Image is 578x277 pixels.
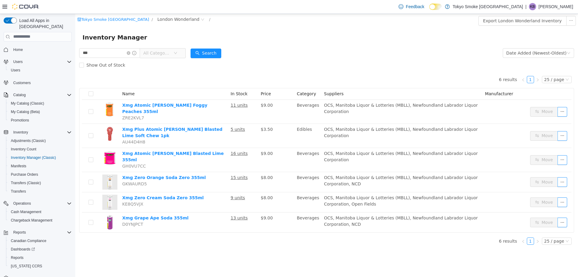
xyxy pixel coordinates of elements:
button: Inventory Count [6,145,74,153]
span: Manifests [11,164,26,168]
span: / [76,3,77,8]
span: Operations [13,201,31,206]
img: Xmg Plus Atomic Sours Cherry Blasted Lime Soft Chew 1pk hero shot [27,112,42,127]
button: icon: swapMove [455,204,483,213]
span: Inventory [11,129,72,136]
a: Cash Management [8,208,44,216]
button: [US_STATE] CCRS [6,262,74,270]
button: Canadian Compliance [6,237,74,245]
button: icon: ellipsis [482,163,492,173]
a: Feedback [396,1,427,13]
button: Transfers [6,187,74,196]
a: Transfers (Classic) [8,179,43,187]
span: Home [11,46,72,53]
span: Washington CCRS [8,263,72,270]
img: Xmg Zero Orange Soda Zero 355ml hero shot [27,161,42,176]
button: icon: ellipsis [491,2,501,12]
span: ZRE2KVL7 [47,102,69,106]
u: 15 units [155,161,172,166]
button: icon: ellipsis [482,184,492,193]
img: Xmg Zero Cream Soda Zero 355ml hero shot [27,181,42,196]
span: Home [13,47,23,52]
a: Canadian Compliance [8,237,49,244]
span: Reports [13,230,26,235]
button: Reports [6,253,74,262]
button: Purchase Orders [6,170,74,179]
td: Beverages [219,86,246,110]
span: Canadian Compliance [11,238,46,243]
u: 13 units [155,202,172,206]
button: Reports [1,228,74,237]
button: Users [1,58,74,66]
span: Inventory Count [11,147,36,152]
td: Beverages [219,158,246,178]
span: My Catalog (Beta) [8,108,72,115]
span: All Categories [68,36,95,42]
i: icon: left [446,226,450,229]
span: Inventory Manager (Classic) [8,154,72,161]
span: Customers [13,80,31,85]
span: In Stock [155,77,172,82]
span: Transfers [8,188,72,195]
a: Dashboards [8,246,37,253]
span: Canadian Compliance [8,237,72,244]
button: icon: searchSearch [115,35,146,44]
span: Customers [11,79,72,86]
span: OCS, Manitoba Liquor & Lotteries (MBLL), Newfoundland Labrador Liquor Corporation, NCD [249,202,402,213]
button: Operations [1,199,74,208]
span: Inventory Manager (Classic) [11,155,56,160]
span: OCS, Manitoba Liquor & Lotteries (MBLL), Newfoundland Labrador Liquor Corporation [249,89,402,100]
u: 5 units [155,113,170,118]
a: 1 [452,62,458,69]
button: Operations [11,200,33,207]
td: Beverages [219,134,246,158]
button: icon: ellipsis [482,204,492,213]
span: GH0VU7CC [47,150,71,155]
button: Users [6,66,74,74]
i: icon: down [490,64,494,68]
td: Beverages [219,178,246,199]
i: icon: close-circle [51,37,55,41]
a: Xmg Zero Orange Soda Zero 355ml [47,161,131,166]
span: Chargeback Management [11,218,52,223]
button: Chargeback Management [6,216,74,225]
span: [US_STATE] CCRS [11,264,42,269]
span: Promotions [8,117,72,124]
input: Dark Mode [429,4,442,10]
p: | [525,3,527,10]
li: Next Page [459,62,466,69]
span: Feedback [406,4,424,10]
span: Suppliers [249,77,268,82]
li: Previous Page [444,224,452,231]
span: $9.00 [185,137,197,142]
a: Users [8,67,23,74]
span: My Catalog (Beta) [11,109,40,114]
a: Purchase Orders [8,171,41,178]
span: Inventory [13,130,28,135]
div: Kathleen Bunt [529,3,536,10]
button: icon: swapMove [455,184,483,193]
button: Cash Management [6,208,74,216]
button: Home [1,45,74,54]
u: 9 units [155,181,170,186]
div: 25 / page [469,62,489,69]
a: Xmg Grape Ape Soda 355ml [47,202,113,206]
span: KB [530,3,535,10]
span: Chargeback Management [8,217,72,224]
a: 1 [452,224,458,231]
u: 11 units [155,89,172,94]
button: icon: swapMove [455,141,483,151]
span: Users [8,67,72,74]
a: Adjustments (Classic) [8,137,48,144]
div: 25 / page [469,224,489,231]
span: $8.00 [185,181,197,186]
a: Dashboards [6,245,74,253]
button: Catalog [11,91,28,99]
li: 1 [452,224,459,231]
li: Next Page [459,224,466,231]
span: OCS, Manitoba Liquor & Lotteries (MBLL), Newfoundland Labrador Liquor Corporation, Open Fields [249,181,402,193]
a: Transfers [8,188,28,195]
a: My Catalog (Classic) [8,100,47,107]
span: Category [222,77,241,82]
button: Inventory [1,128,74,137]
